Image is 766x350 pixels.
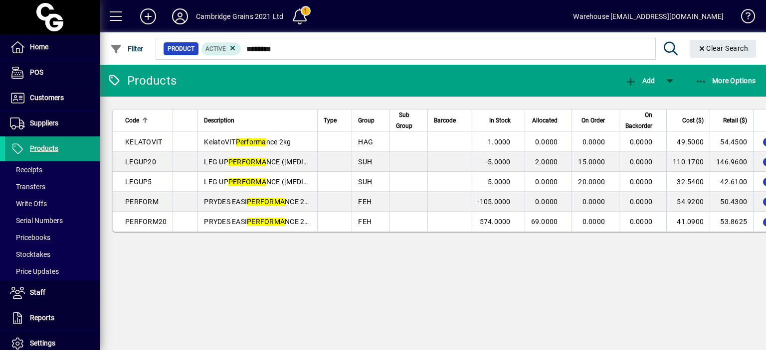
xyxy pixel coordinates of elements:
span: 5.0000 [488,178,511,186]
span: In Stock [489,115,511,126]
a: POS [5,60,100,85]
span: Clear Search [698,44,749,52]
span: 2.0000 [535,158,558,166]
div: Products [107,73,177,89]
div: Barcode [434,115,465,126]
span: LEGUP5 [125,178,152,186]
a: Price Updates [5,263,100,280]
a: Transfers [5,178,100,195]
a: Write Offs [5,195,100,212]
a: Suppliers [5,111,100,136]
span: PERFORM [125,198,159,206]
span: POS [30,68,43,76]
span: LEG UP NCE ([MEDICAL_DATA] 5L - PINK [204,178,371,186]
span: 0.0000 [630,178,653,186]
span: Cost ($) [682,115,704,126]
span: 1.0000 [488,138,511,146]
span: KelatoVIT nce 2kg [204,138,291,146]
span: Stocktakes [10,250,50,258]
div: On Backorder [625,110,661,131]
a: Customers [5,86,100,111]
td: 50.4300 [710,192,753,212]
span: Retail ($) [723,115,747,126]
span: PERFORM20 [125,218,167,226]
div: Type [324,115,346,126]
button: Clear [690,40,757,58]
td: 54.9200 [666,192,710,212]
a: Stocktakes [5,246,100,263]
em: PERFORMA [247,218,285,226]
span: Barcode [434,115,456,126]
td: 54.4500 [710,132,753,152]
div: Cambridge Grains 2021 Ltd [196,8,283,24]
button: Profile [164,7,196,25]
td: 110.1700 [666,152,710,172]
div: Description [204,115,311,126]
a: Receipts [5,161,100,178]
span: -5.0000 [486,158,511,166]
span: Receipts [10,166,42,174]
span: Pricebooks [10,233,50,241]
a: Staff [5,280,100,305]
td: 41.0900 [666,212,710,232]
span: Product [168,44,194,54]
span: HAG [358,138,373,146]
span: Reports [30,314,54,322]
span: Suppliers [30,119,58,127]
button: Add [622,72,657,90]
em: PERFORMA [228,178,266,186]
span: LEGUP20 [125,158,156,166]
span: 0.0000 [582,138,605,146]
td: 146.9600 [710,152,753,172]
span: -105.0000 [477,198,510,206]
span: LEG UP NCE ([MEDICAL_DATA] 20L - FISH [204,158,374,166]
mat-chip: Activation Status: Active [201,42,241,55]
span: Code [125,115,139,126]
span: Customers [30,94,64,102]
span: More Options [695,77,756,85]
span: 69.0000 [531,218,558,226]
span: 0.0000 [535,178,558,186]
span: 0.0000 [582,198,605,206]
div: Allocated [531,115,567,126]
td: 53.8625 [710,212,753,232]
span: Sub Group [396,110,412,131]
span: 0.0000 [630,218,653,226]
span: On Backorder [625,110,652,131]
span: Filter [110,45,144,53]
span: 0.0000 [535,138,558,146]
a: Pricebooks [5,229,100,246]
a: Reports [5,306,100,331]
span: 0.0000 [630,198,653,206]
span: Add [625,77,655,85]
a: Knowledge Base [734,2,754,34]
em: PERFORMA [247,198,285,206]
div: Warehouse [EMAIL_ADDRESS][DOMAIN_NAME] [573,8,724,24]
button: Add [132,7,164,25]
span: 15.0000 [578,158,605,166]
a: Serial Numbers [5,212,100,229]
em: Performa [236,138,266,146]
span: Type [324,115,337,126]
span: Price Updates [10,267,59,275]
button: More Options [693,72,759,90]
span: 574.0000 [480,218,511,226]
td: 49.5000 [666,132,710,152]
span: Home [30,43,48,51]
span: On Order [581,115,605,126]
div: Sub Group [396,110,421,131]
span: 20.0000 [578,178,605,186]
td: 32.5400 [666,172,710,192]
div: On Order [578,115,614,126]
a: Home [5,35,100,60]
td: 42.6100 [710,172,753,192]
span: PRYDES EASI NCE 25KG [204,198,318,206]
span: Group [358,115,375,126]
div: In Stock [477,115,519,126]
span: Description [204,115,234,126]
span: SUH [358,178,372,186]
span: Serial Numbers [10,217,63,225]
span: PRYDES EASI NCE 20KG [204,218,318,226]
div: Code [125,115,167,126]
span: Write Offs [10,200,47,208]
